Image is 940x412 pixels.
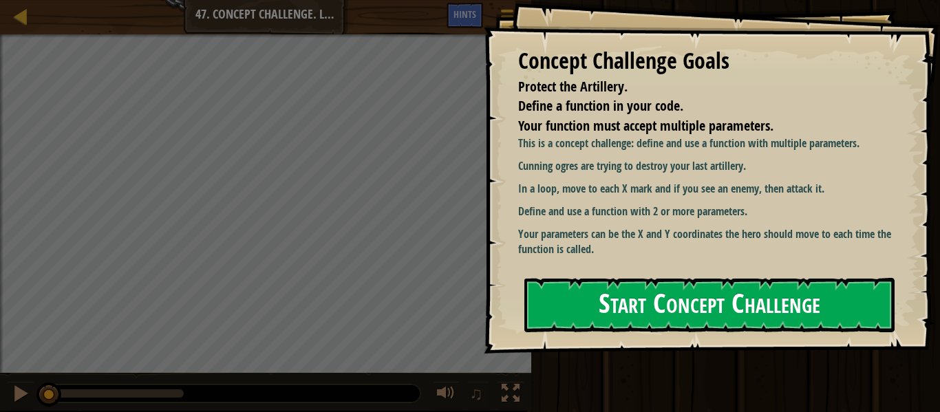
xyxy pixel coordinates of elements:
span: Hints [453,8,476,21]
p: Cunning ogres are trying to destroy your last artillery. [518,158,892,174]
button: Toggle fullscreen [497,381,524,409]
span: ♫ [469,383,483,404]
li: Define a function in your code. [501,96,888,116]
div: Concept Challenge Goals [518,45,892,77]
span: Protect the Artillery. [518,77,628,96]
span: Define a function in your code. [518,96,683,115]
button: Adjust volume [432,381,460,409]
li: Your function must accept multiple parameters. [501,116,888,136]
p: Your parameters can be the X and Y coordinates the hero should move to each time the function is ... [518,226,892,258]
p: This is a concept challenge: define and use a function with multiple parameters. [518,135,892,151]
button: Ctrl + P: Pause [7,381,34,409]
button: Start Concept Challenge [524,278,895,332]
strong: Define and use a function with 2 or more parameters. [518,204,747,219]
p: In a loop, move to each X mark and if you see an enemy, then attack it. [518,181,892,197]
button: ♫ [467,381,490,409]
span: Your function must accept multiple parameters. [518,116,773,135]
li: Protect the Artillery. [501,77,888,97]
